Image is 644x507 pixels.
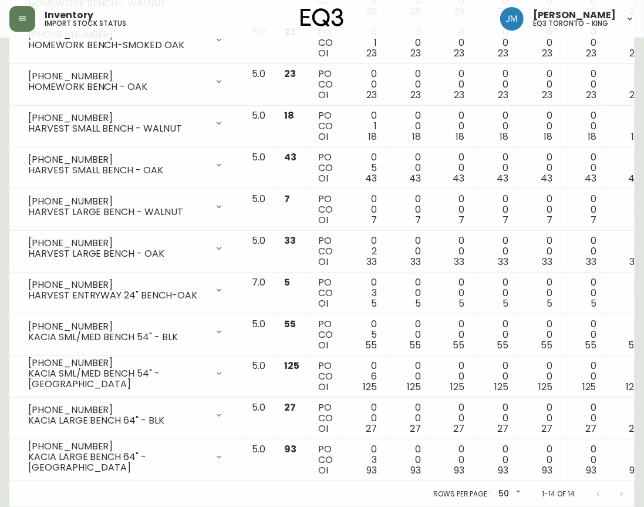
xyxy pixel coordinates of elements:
div: [PHONE_NUMBER]HARVEST SMALL BENCH - WALNUT [19,110,233,136]
div: [PHONE_NUMBER]HARVEST LARGE BENCH - WALNUT [19,194,233,220]
div: 0 0 [440,444,465,476]
div: [PHONE_NUMBER]KACIA SML/MED BENCH 54" - [GEOGRAPHIC_DATA] [19,361,233,387]
div: 0 0 [483,110,508,142]
div: 0 0 [527,402,552,434]
span: 7 [547,213,552,227]
div: 0 0 [440,152,465,184]
span: 93 [410,464,421,477]
span: 93 [630,464,640,477]
div: 0 0 [615,277,640,309]
span: 5 [371,297,377,310]
div: KACIA LARGE BENCH 64" - BLK [28,415,207,426]
span: 55 [497,338,508,352]
span: 43 [497,172,508,185]
span: 23 [498,88,508,102]
div: 0 0 [571,444,596,476]
div: [PHONE_NUMBER]HARVEST ENTRYWAY 24" BENCH-OAK [19,277,233,303]
span: 5 [503,297,508,310]
span: 93 [284,442,296,456]
div: KACIA SML/MED BENCH 54" - [GEOGRAPHIC_DATA] [28,368,207,390]
div: HOMEWORK BENCH-SMOKED OAK [28,40,207,51]
span: 55 [453,338,465,352]
div: 0 0 [571,402,596,434]
div: 0 3 [352,277,377,309]
div: 0 0 [440,194,465,226]
div: 0 0 [352,194,377,226]
div: 0 0 [483,444,508,476]
div: 0 1 [352,27,377,59]
span: 55 [541,338,552,352]
span: 7 [371,213,377,227]
div: 0 0 [396,319,421,351]
div: 0 0 [396,194,421,226]
div: HARVEST LARGE BENCH - WALNUT [28,207,207,217]
div: 0 0 [571,69,596,100]
div: 0 0 [527,27,552,59]
span: 55 [629,338,640,352]
div: 0 3 [352,444,377,476]
div: 0 0 [527,236,552,267]
span: 7 [591,213,596,227]
p: Rows per page: [433,489,489,499]
span: 23 [542,46,552,60]
span: 23 [366,46,377,60]
div: PO CO [318,277,333,309]
span: 5 [284,276,290,289]
span: 27 [585,422,596,435]
span: OI [318,213,328,227]
span: 125 [407,380,421,394]
span: 7 [458,213,464,227]
span: 5 [458,297,464,310]
div: 0 0 [527,319,552,351]
div: 0 0 [440,361,465,392]
div: 0 0 [483,69,508,100]
span: 125 [538,380,552,394]
span: 125 [494,380,508,394]
div: [PHONE_NUMBER] [28,405,207,415]
div: 0 0 [615,152,640,184]
div: 0 0 [571,110,596,142]
span: 7 [284,192,290,206]
span: 5 [635,297,640,310]
span: 5 [591,297,596,310]
span: OI [318,297,328,310]
span: OI [318,88,328,102]
span: 18 [456,130,465,143]
div: PO CO [318,361,333,392]
span: 23 [586,88,596,102]
span: 18 [368,130,377,143]
td: 5.0 [242,314,275,356]
h5: eq3 toronto - king [533,20,608,27]
div: [PHONE_NUMBER] [28,155,207,165]
div: 0 0 [615,361,640,392]
div: HARVEST SMALL BENCH - WALNUT [28,123,207,134]
span: OI [318,422,328,435]
td: 5.0 [242,64,275,106]
div: [PHONE_NUMBER] [28,71,207,82]
span: 27 [454,422,465,435]
div: 0 0 [396,110,421,142]
div: [PHONE_NUMBER] [28,321,207,332]
div: 0 0 [396,402,421,434]
span: OI [318,380,328,394]
span: 33 [586,255,596,268]
span: 33 [542,255,552,268]
span: 125 [284,359,299,372]
p: 1-14 of 14 [542,489,575,499]
div: 0 0 [615,319,640,351]
div: HARVEST ENTRYWAY 24" BENCH-OAK [28,290,207,301]
div: [PHONE_NUMBER] [28,358,207,368]
span: 43 [453,172,465,185]
h5: import stock status [45,20,126,27]
div: PO CO [318,444,333,476]
div: HOMEWORK BENCH - OAK [28,82,207,92]
span: 33 [366,255,377,268]
span: 43 [629,172,640,185]
div: 0 0 [615,110,640,142]
span: 18 [412,130,421,143]
div: PO CO [318,236,333,267]
div: 0 0 [527,69,552,100]
div: 0 0 [396,236,421,267]
span: [PERSON_NAME] [533,11,616,20]
span: 93 [454,464,465,477]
